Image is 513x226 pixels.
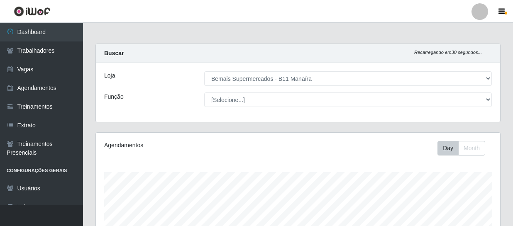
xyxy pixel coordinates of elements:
div: Toolbar with button groups [437,141,492,156]
i: Recarregando em 30 segundos... [414,50,482,55]
div: Agendamentos [104,141,259,150]
img: CoreUI Logo [14,6,51,17]
label: Função [104,92,124,101]
button: Day [437,141,459,156]
div: First group [437,141,485,156]
button: Month [458,141,485,156]
label: Loja [104,71,115,80]
strong: Buscar [104,50,124,56]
